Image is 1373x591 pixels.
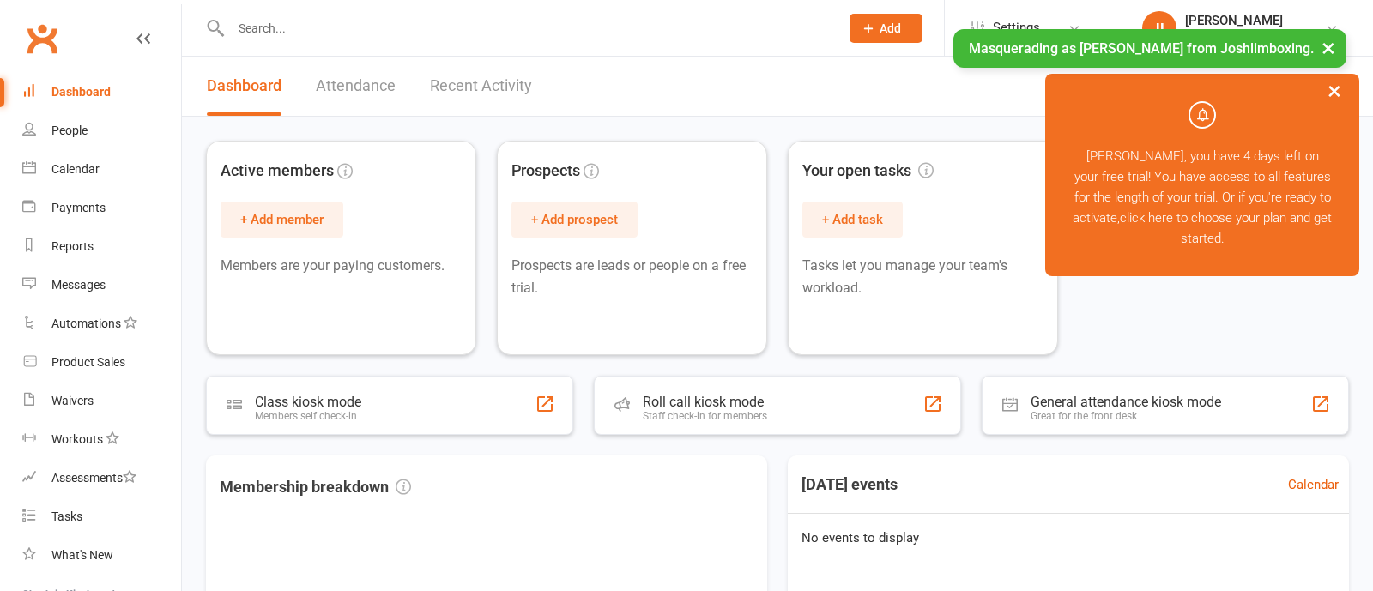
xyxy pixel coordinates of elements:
[781,514,1356,562] div: No events to display
[22,112,181,150] a: People
[22,498,181,536] a: Tasks
[880,21,901,35] span: Add
[22,459,181,498] a: Assessments
[511,255,753,299] p: Prospects are leads or people on a free trial.
[51,471,136,485] div: Assessments
[22,536,181,575] a: What's New
[22,305,181,343] a: Automations
[207,57,281,116] a: Dashboard
[22,227,181,266] a: Reports
[788,469,911,500] h3: [DATE] events
[316,57,396,116] a: Attendance
[51,239,94,253] div: Reports
[1031,410,1221,422] div: Great for the front desk
[850,14,922,43] button: Add
[22,266,181,305] a: Messages
[22,189,181,227] a: Payments
[51,85,111,99] div: Dashboard
[430,57,532,116] a: Recent Activity
[802,255,1043,299] p: Tasks let you manage your team's workload.
[1313,29,1344,66] button: ×
[22,343,181,382] a: Product Sales
[1120,210,1332,246] a: click here to choose your plan and get started.
[51,201,106,214] div: Payments
[51,162,100,176] div: Calendar
[22,420,181,459] a: Workouts
[22,382,181,420] a: Waivers
[220,476,411,498] h3: Membership breakdown
[1142,11,1176,45] div: JL
[221,202,343,238] button: + Add member
[969,40,1314,57] span: Masquerading as [PERSON_NAME] from Joshlimboxing.
[511,159,580,184] span: Prospects
[1319,72,1350,109] button: ×
[51,432,103,446] div: Workouts
[22,150,181,189] a: Calendar
[993,9,1040,47] span: Settings
[22,73,181,112] a: Dashboard
[51,124,88,137] div: People
[226,16,827,40] input: Search...
[643,410,767,422] div: Staff check-in for members
[21,17,64,60] a: Clubworx
[643,394,767,410] div: Roll call kiosk mode
[1185,13,1283,28] div: [PERSON_NAME]
[221,255,462,277] p: Members are your paying customers.
[802,159,934,184] span: Your open tasks
[51,355,125,369] div: Product Sales
[1031,394,1221,410] div: General attendance kiosk mode
[51,548,113,562] div: What's New
[51,278,106,292] div: Messages
[1288,474,1339,495] a: Calendar
[51,510,82,523] div: Tasks
[1045,74,1359,276] div: [PERSON_NAME], you have 4 days left on your free trial! You have access to all features for the l...
[51,317,121,330] div: Automations
[255,394,361,410] div: Class kiosk mode
[51,394,94,407] div: Waivers
[255,410,361,422] div: Members self check-in
[511,202,638,238] button: + Add prospect
[221,159,334,184] span: Active members
[1185,28,1283,44] div: Joshlimboxing
[802,202,903,238] button: + Add task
